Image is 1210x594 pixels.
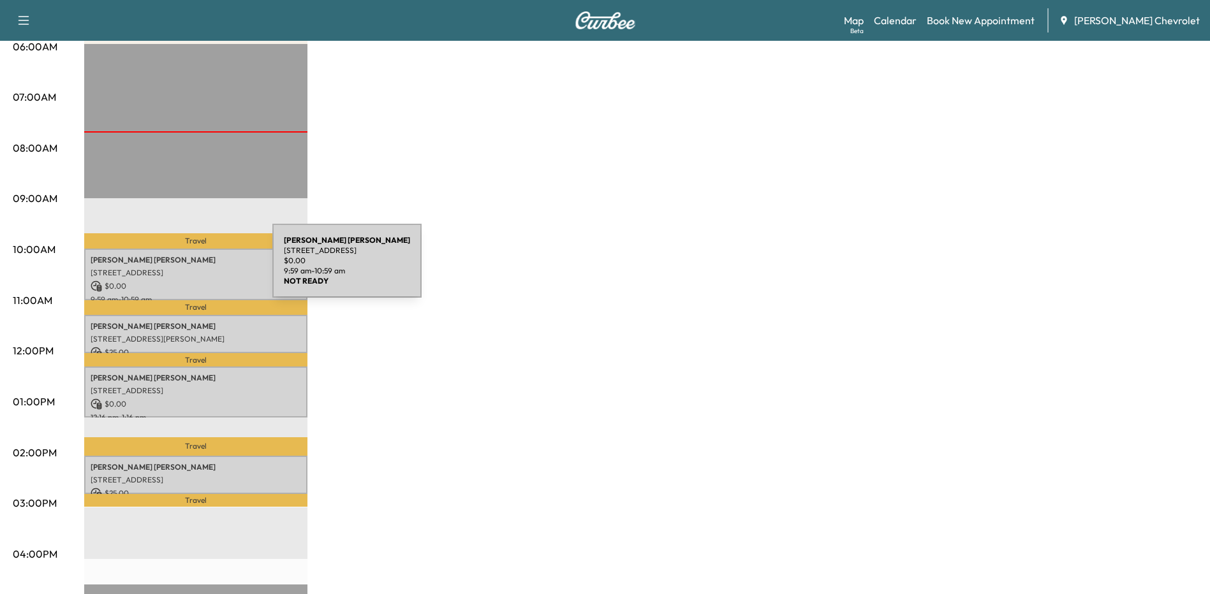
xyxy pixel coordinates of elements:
p: $ 0.00 [284,256,410,266]
p: $ 0.00 [91,280,301,292]
b: NOT READY [284,276,328,286]
p: Travel [84,353,307,366]
p: Travel [84,300,307,315]
p: 9:59 am - 10:59 am [91,294,301,305]
a: MapBeta [844,13,864,28]
p: 07:00AM [13,89,56,105]
p: 12:00PM [13,343,54,358]
p: [PERSON_NAME] [PERSON_NAME] [91,321,301,331]
p: Travel [84,437,307,455]
p: 09:00AM [13,191,57,206]
p: [PERSON_NAME] [PERSON_NAME] [91,255,301,265]
p: 9:59 am - 10:59 am [284,266,410,276]
p: [STREET_ADDRESS] [91,475,301,485]
b: [PERSON_NAME] [PERSON_NAME] [284,235,410,245]
p: $ 0.00 [91,398,301,410]
p: $ 25.00 [91,347,301,358]
p: 03:00PM [13,495,57,511]
p: 11:00AM [13,293,52,308]
p: 06:00AM [13,39,57,54]
p: Travel [84,233,307,249]
a: Book New Appointment [927,13,1035,28]
p: 12:16 pm - 1:16 pm [91,412,301,423]
img: Curbee Logo [575,11,636,29]
p: [STREET_ADDRESS] [284,245,410,256]
p: [PERSON_NAME] [PERSON_NAME] [91,462,301,472]
div: Beta [850,26,864,36]
span: [PERSON_NAME] Chevrolet [1074,13,1200,28]
p: [STREET_ADDRESS] [91,268,301,278]
p: [PERSON_NAME] [PERSON_NAME] [91,373,301,383]
p: 01:00PM [13,394,55,409]
p: [STREET_ADDRESS][PERSON_NAME] [91,334,301,344]
a: Calendar [874,13,917,28]
p: [STREET_ADDRESS] [91,386,301,396]
p: Travel [84,494,307,507]
p: 04:00PM [13,546,57,561]
p: 08:00AM [13,140,57,156]
p: 02:00PM [13,445,57,460]
p: $ 25.00 [91,488,301,499]
p: 10:00AM [13,242,55,257]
